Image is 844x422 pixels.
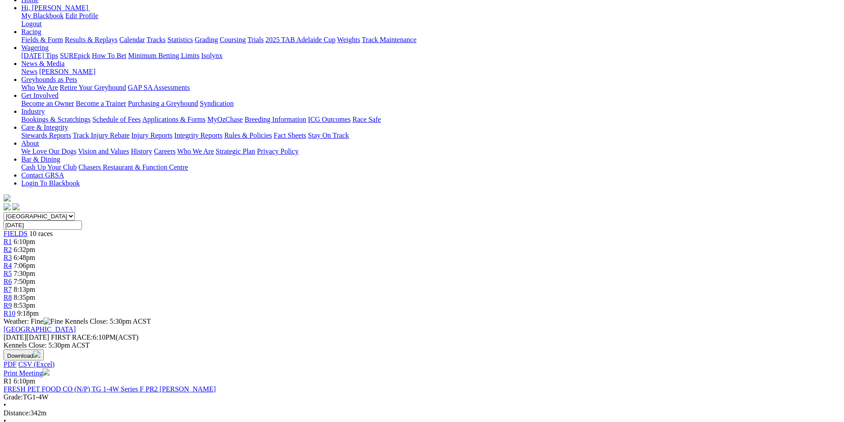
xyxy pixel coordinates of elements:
[21,68,37,75] a: News
[51,333,93,341] span: FIRST RACE:
[65,36,117,43] a: Results & Replays
[4,221,82,230] input: Select date
[21,116,840,124] div: Industry
[131,132,172,139] a: Injury Reports
[60,84,126,91] a: Retire Your Greyhound
[14,278,35,285] span: 7:50pm
[174,132,222,139] a: Integrity Reports
[21,4,88,12] span: Hi, [PERSON_NAME]
[4,325,76,333] a: [GEOGRAPHIC_DATA]
[4,409,840,417] div: 342m
[4,294,12,301] span: R8
[12,203,19,210] img: twitter.svg
[14,286,35,293] span: 8:13pm
[21,132,840,139] div: Care & Integrity
[4,310,16,317] span: R10
[142,116,206,123] a: Applications & Forms
[265,36,335,43] a: 2025 TAB Adelaide Cup
[21,179,80,187] a: Login To Blackbook
[4,360,16,368] a: PDF
[21,28,41,35] a: Racing
[21,100,840,108] div: Get Involved
[14,262,35,269] span: 7:06pm
[14,377,35,385] span: 6:10pm
[200,100,233,107] a: Syndication
[337,36,360,43] a: Weights
[352,116,381,123] a: Race Safe
[21,84,58,91] a: Who We Are
[14,254,35,261] span: 6:48pm
[154,147,175,155] a: Careers
[51,333,139,341] span: 6:10PM(ACST)
[4,317,65,325] span: Weather: Fine
[119,36,145,43] a: Calendar
[220,36,246,43] a: Coursing
[4,278,12,285] span: R6
[4,254,12,261] span: R3
[14,238,35,245] span: 6:10pm
[14,302,35,309] span: 8:53pm
[21,12,840,28] div: Hi, [PERSON_NAME]
[66,12,98,19] a: Edit Profile
[4,360,840,368] div: Download
[4,333,49,341] span: [DATE]
[21,4,90,12] a: Hi, [PERSON_NAME]
[4,203,11,210] img: facebook.svg
[4,302,12,309] a: R9
[4,393,840,401] div: TG1-4W
[4,262,12,269] a: R4
[21,60,65,67] a: News & Media
[39,68,95,75] a: [PERSON_NAME]
[274,132,306,139] a: Fact Sheets
[92,116,140,123] a: Schedule of Fees
[60,52,90,59] a: SUREpick
[147,36,166,43] a: Tracks
[224,132,272,139] a: Rules & Policies
[21,147,76,155] a: We Love Our Dogs
[21,139,39,147] a: About
[4,286,12,293] a: R7
[4,333,27,341] span: [DATE]
[78,163,188,171] a: Chasers Restaurant & Function Centre
[21,44,49,51] a: Wagering
[14,270,35,277] span: 7:30pm
[21,36,840,44] div: Racing
[4,270,12,277] span: R5
[4,341,840,349] div: Kennels Close: 5:30pm ACST
[21,155,60,163] a: Bar & Dining
[43,368,50,376] img: printer.svg
[21,116,90,123] a: Bookings & Scratchings
[21,163,77,171] a: Cash Up Your Club
[362,36,416,43] a: Track Maintenance
[4,409,30,417] span: Distance:
[21,68,840,76] div: News & Media
[33,351,40,358] img: download.svg
[177,147,214,155] a: Who We Are
[21,100,74,107] a: Become an Owner
[14,294,35,301] span: 8:35pm
[247,36,264,43] a: Trials
[4,238,12,245] a: R1
[4,230,27,237] a: FIELDS
[131,147,152,155] a: History
[65,317,151,325] span: Kennels Close: 5:30pm ACST
[21,163,840,171] div: Bar & Dining
[21,124,68,131] a: Care & Integrity
[21,20,42,27] a: Logout
[4,393,23,401] span: Grade:
[308,116,350,123] a: ICG Outcomes
[21,12,64,19] a: My Blackbook
[4,377,12,385] span: R1
[128,84,190,91] a: GAP SA Assessments
[21,171,64,179] a: Contact GRSA
[73,132,129,139] a: Track Injury Rebate
[21,147,840,155] div: About
[216,147,255,155] a: Strategic Plan
[4,246,12,253] a: R2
